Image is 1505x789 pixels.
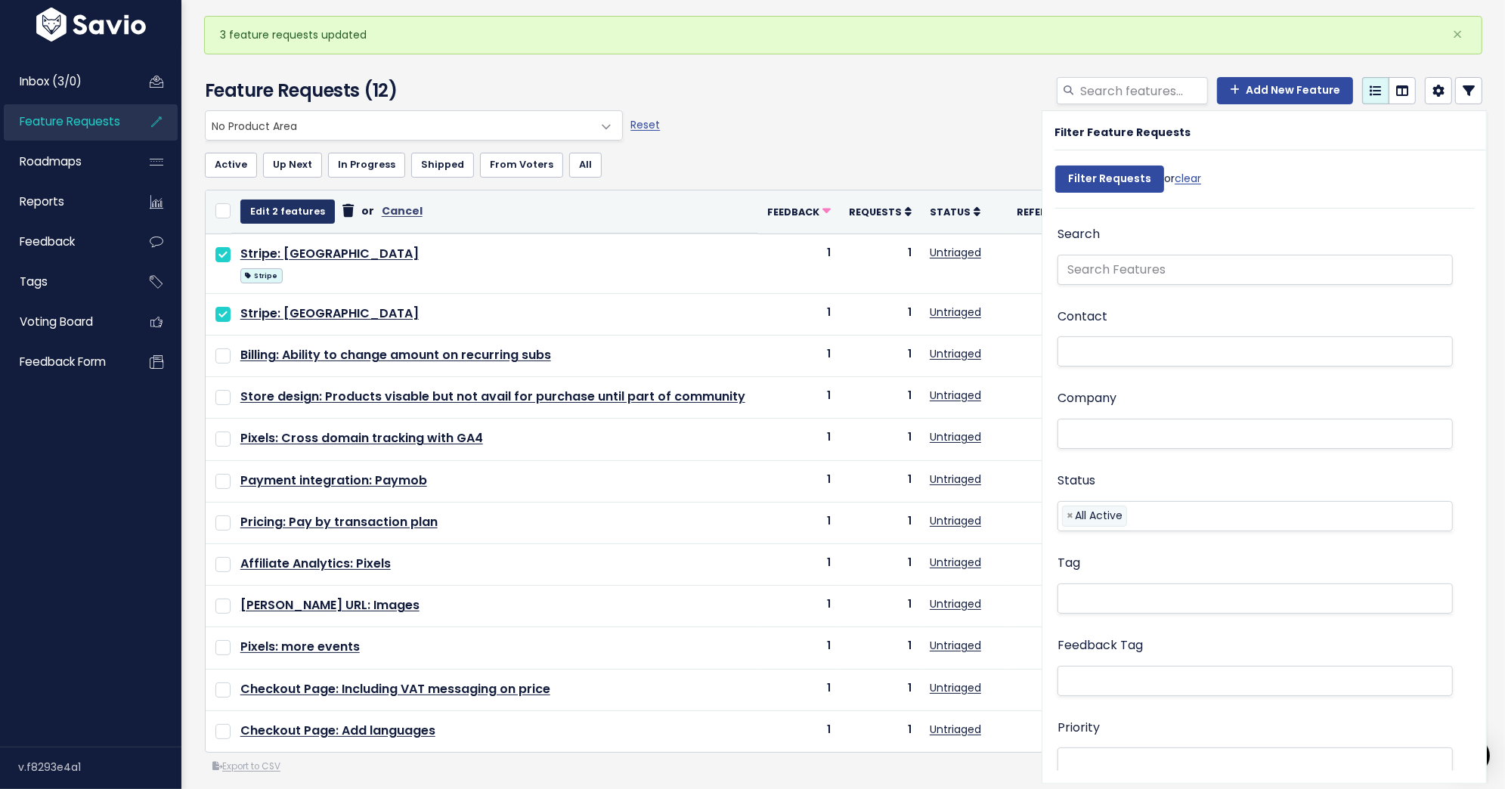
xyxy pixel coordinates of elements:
a: Roadmaps [4,144,125,179]
span: Referrals Last 30d [1017,206,1123,218]
span: Feedback [20,234,75,249]
a: Untriaged [930,472,981,487]
td: 1 [840,586,921,627]
a: Requests [849,204,912,219]
td: 1 [840,669,921,710]
span: × [1067,506,1073,525]
a: Reset [630,117,660,132]
a: Active [205,153,257,177]
td: 1 [758,710,840,752]
a: Untriaged [930,680,981,695]
td: 1 [758,377,840,419]
a: Untriaged [930,555,981,570]
a: Untriaged [930,722,981,737]
div: or [1055,158,1201,208]
td: - [1008,544,1142,586]
td: - [1008,377,1142,419]
a: Affiliate Analytics: Pixels [240,555,391,572]
a: Feature Requests [4,104,125,139]
td: - [1008,502,1142,543]
th: or [231,190,758,234]
span: Feedback form [20,354,106,370]
a: Reports [4,184,125,219]
a: Cancel [382,202,423,221]
a: Tags [4,265,125,299]
a: All [569,153,602,177]
a: Checkout Page: Add languages [240,722,435,739]
li: All Active [1062,506,1127,526]
a: Feedback form [4,345,125,379]
a: Untriaged [930,346,981,361]
a: Checkout Page: Including VAT messaging on price [240,680,550,698]
label: Company [1058,388,1116,410]
strong: Filter Feature Requests [1054,125,1191,140]
td: 1 [758,502,840,543]
a: Add New Feature [1217,77,1353,104]
a: Up Next [263,153,322,177]
a: Untriaged [930,429,981,444]
span: Inbox (3/0) [20,73,82,89]
label: Feedback Tag [1058,635,1143,657]
a: List view [1362,77,1389,104]
label: Contact [1058,306,1107,328]
a: Untriaged [930,305,981,320]
a: Pricing: Pay by transaction plan [240,513,438,531]
td: 1 [758,460,840,502]
td: 1 [840,460,921,502]
td: - [1008,293,1142,335]
label: Status [1058,470,1095,492]
img: logo-white.9d6f32f41409.svg [33,8,150,42]
div: 3 feature requests updated [204,16,1482,54]
a: Pixels: Cross domain tracking with GA4 [240,429,483,447]
span: Roadmaps [20,153,82,169]
td: 1 [840,293,921,335]
label: Priority [1058,717,1100,739]
td: 1 [758,544,840,586]
span: Feedback [767,206,819,218]
a: Billing: Ability to change amount on recurring subs [240,346,551,364]
button: Close [1437,17,1478,53]
label: Tag [1058,552,1080,574]
td: 1 [758,234,840,293]
td: 1 [840,419,921,460]
a: clear [1175,171,1201,186]
td: 1 [758,669,840,710]
button: Edit 2 features [240,200,335,224]
a: Feedback [767,204,831,219]
a: Untriaged [930,388,981,403]
td: 1 [758,336,840,377]
td: - [1008,336,1142,377]
a: Pixels: more events [240,638,360,655]
span: Voting Board [20,314,93,330]
td: - [1008,627,1142,669]
a: Payment integration: Paymob [240,472,427,489]
span: Reports [20,193,64,209]
td: - [1008,710,1142,752]
a: Inbox (3/0) [4,64,125,99]
a: Status [930,204,980,219]
td: - [1008,419,1142,460]
td: 1 [840,336,921,377]
a: Feedback [4,224,125,259]
td: 1 [840,234,921,293]
td: 1 [840,627,921,669]
div: v.f8293e4a1 [18,747,181,787]
input: Search features... [1079,77,1208,104]
span: Tags [20,274,48,289]
span: × [1452,22,1463,47]
a: [PERSON_NAME] URL: Images [240,596,420,614]
a: In Progress [328,153,405,177]
td: - [1008,234,1142,293]
td: 0.00 [1008,586,1142,627]
span: No Product Area [205,110,623,141]
a: Untriaged [930,596,981,611]
td: 1 [840,502,921,543]
a: Untriaged [930,245,981,260]
a: Kanban view [1389,77,1416,104]
td: 1 [758,627,840,669]
a: From Voters [480,153,563,177]
span: Stripe [240,268,283,283]
td: 1 [758,586,840,627]
a: Referrals Last 30d [1017,204,1133,219]
a: Export to CSV [212,760,280,772]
